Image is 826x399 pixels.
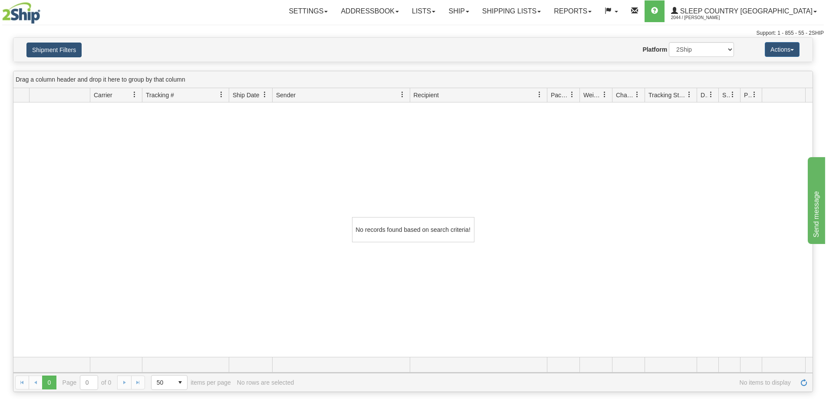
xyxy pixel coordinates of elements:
[722,91,730,99] span: Shipment Issues
[334,0,405,22] a: Addressbook
[476,0,547,22] a: Shipping lists
[276,91,296,99] span: Sender
[233,91,259,99] span: Ship Date
[214,87,229,102] a: Tracking # filter column settings
[583,91,602,99] span: Weight
[7,5,80,16] div: Send message
[2,2,40,24] img: logo2044.jpg
[237,379,294,386] div: No rows are selected
[2,30,824,37] div: Support: 1 - 855 - 55 - 2SHIP
[63,375,112,390] span: Page of 0
[157,378,168,387] span: 50
[551,91,569,99] span: Packages
[597,87,612,102] a: Weight filter column settings
[565,87,579,102] a: Packages filter column settings
[806,155,825,244] iframe: chat widget
[648,91,686,99] span: Tracking Status
[797,376,811,389] a: Refresh
[146,91,174,99] span: Tracking #
[282,0,334,22] a: Settings
[701,91,708,99] span: Delivery Status
[642,45,667,54] label: Platform
[671,13,736,22] span: 2044 / [PERSON_NAME]
[442,0,475,22] a: Ship
[678,7,813,15] span: Sleep Country [GEOGRAPHIC_DATA]
[414,91,439,99] span: Recipient
[257,87,272,102] a: Ship Date filter column settings
[26,43,82,57] button: Shipment Filters
[395,87,410,102] a: Sender filter column settings
[151,375,188,390] span: Page sizes drop down
[747,87,762,102] a: Pickup Status filter column settings
[682,87,697,102] a: Tracking Status filter column settings
[765,42,800,57] button: Actions
[300,379,791,386] span: No items to display
[532,87,547,102] a: Recipient filter column settings
[42,376,56,389] span: Page 0
[704,87,718,102] a: Delivery Status filter column settings
[405,0,442,22] a: Lists
[94,91,112,99] span: Carrier
[352,217,474,242] div: No records found based on search criteria!
[744,91,751,99] span: Pickup Status
[173,376,187,389] span: select
[630,87,645,102] a: Charge filter column settings
[725,87,740,102] a: Shipment Issues filter column settings
[665,0,823,22] a: Sleep Country [GEOGRAPHIC_DATA] 2044 / [PERSON_NAME]
[547,0,598,22] a: Reports
[151,375,231,390] span: items per page
[127,87,142,102] a: Carrier filter column settings
[13,71,813,88] div: grid grouping header
[616,91,634,99] span: Charge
